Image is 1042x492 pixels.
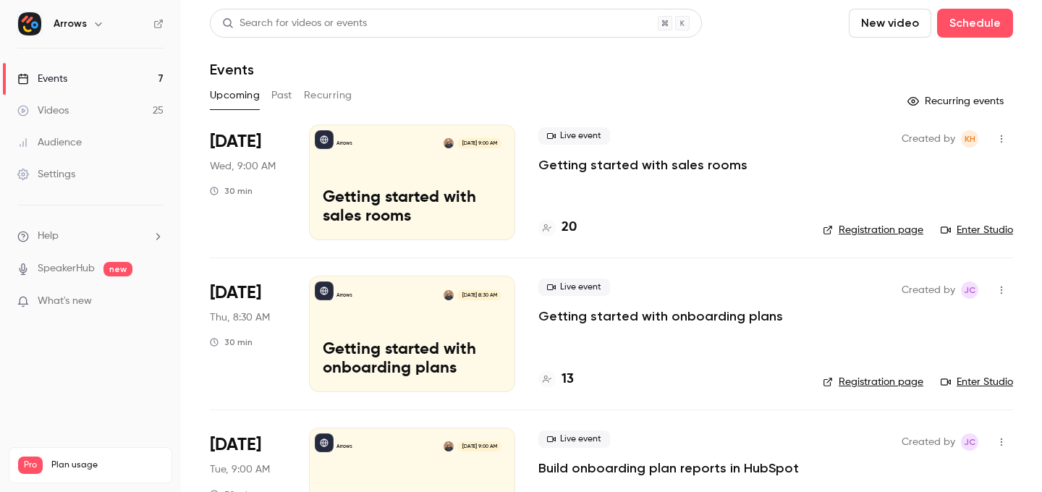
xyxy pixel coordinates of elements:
[17,135,82,150] div: Audience
[538,307,783,325] a: Getting started with onboarding plans
[18,457,43,474] span: Pro
[210,124,286,240] div: Sep 17 Wed, 9:00 AM (America/Los Angeles)
[146,295,164,308] iframe: Noticeable Trigger
[965,130,975,148] span: KH
[17,72,67,86] div: Events
[901,90,1013,113] button: Recurring events
[54,17,87,31] h6: Arrows
[538,430,610,448] span: Live event
[964,281,975,299] span: JC
[323,189,501,226] p: Getting started with sales rooms
[823,223,923,237] a: Registration page
[902,433,955,451] span: Created by
[271,84,292,107] button: Past
[941,223,1013,237] a: Enter Studio
[941,375,1013,389] a: Enter Studio
[336,443,352,450] p: Arrows
[457,441,501,451] span: [DATE] 9:00 AM
[538,279,610,296] span: Live event
[444,290,454,300] img: Shareil Nariman
[51,459,163,471] span: Plan usage
[457,290,501,300] span: [DATE] 8:30 AM
[961,130,978,148] span: Kim Hacker
[937,9,1013,38] button: Schedule
[304,84,352,107] button: Recurring
[562,218,577,237] h4: 20
[823,375,923,389] a: Registration page
[902,130,955,148] span: Created by
[336,292,352,299] p: Arrows
[961,433,978,451] span: Jamie Carlson
[17,229,164,244] li: help-dropdown-opener
[902,281,955,299] span: Created by
[961,281,978,299] span: Jamie Carlson
[210,276,286,391] div: Sep 18 Thu, 8:30 AM (America/Los Angeles)
[323,341,501,378] p: Getting started with onboarding plans
[444,138,454,148] img: Shareil Nariman
[538,218,577,237] a: 20
[210,433,261,457] span: [DATE]
[457,138,501,148] span: [DATE] 9:00 AM
[38,261,95,276] a: SpeakerHub
[38,294,92,309] span: What's new
[210,336,253,348] div: 30 min
[538,459,799,477] a: Build onboarding plan reports in HubSpot
[210,130,261,153] span: [DATE]
[336,140,352,147] p: Arrows
[538,370,574,389] a: 13
[444,441,454,451] img: Shareil Nariman
[309,276,515,391] a: Getting started with onboarding plansArrowsShareil Nariman[DATE] 8:30 AMGetting started with onbo...
[964,433,975,451] span: JC
[210,84,260,107] button: Upcoming
[103,262,132,276] span: new
[210,185,253,197] div: 30 min
[538,127,610,145] span: Live event
[210,159,276,174] span: Wed, 9:00 AM
[210,462,270,477] span: Tue, 9:00 AM
[309,124,515,240] a: Getting started with sales roomsArrowsShareil Nariman[DATE] 9:00 AMGetting started with sales rooms
[538,156,747,174] a: Getting started with sales rooms
[849,9,931,38] button: New video
[210,310,270,325] span: Thu, 8:30 AM
[210,281,261,305] span: [DATE]
[562,370,574,389] h4: 13
[17,167,75,182] div: Settings
[17,103,69,118] div: Videos
[38,229,59,244] span: Help
[210,61,254,78] h1: Events
[18,12,41,35] img: Arrows
[222,16,367,31] div: Search for videos or events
